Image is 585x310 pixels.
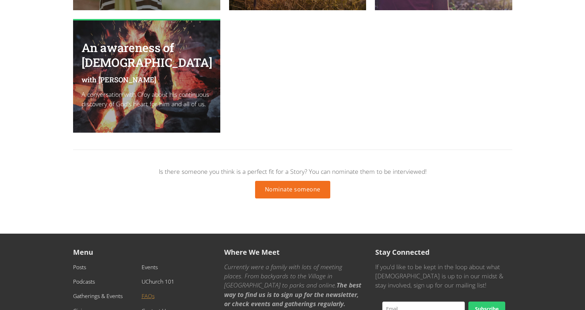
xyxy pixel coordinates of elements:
[73,278,95,285] a: Podcasts
[73,292,123,300] a: Gatherings & Events
[375,248,512,257] h5: Stay Connected
[375,262,512,290] p: If you'd like to be kept in the loop about what [DEMOGRAPHIC_DATA] is up to in our midst & stay i...
[73,167,512,176] p: Is there someone you think is a perfect fit for a Story? You can nominate them to be interviewed!
[73,19,221,133] a: An awareness of [DEMOGRAPHIC_DATA]with [PERSON_NAME] A conversation with Croy about his continuou...
[73,263,86,271] a: Posts
[224,281,361,308] em: The best way to find us is to sign up for the newsletter, or check events and gatherings regularly.
[73,248,210,257] h5: Menu
[82,90,212,108] p: A conversation with Croy about his continuous discovery of God's heart for him and all of us.
[255,181,330,198] a: Nominate someone
[224,262,342,290] em: Currently were a family with lots of meeting places. From backyards to the Village in [GEOGRAPHIC...
[142,278,174,285] a: UChurch 101
[224,248,361,257] h5: Where We Meet
[82,75,156,84] h4: with [PERSON_NAME]
[142,263,158,271] a: Events
[142,292,155,300] a: FAQs
[82,40,212,70] h2: An awareness of [DEMOGRAPHIC_DATA]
